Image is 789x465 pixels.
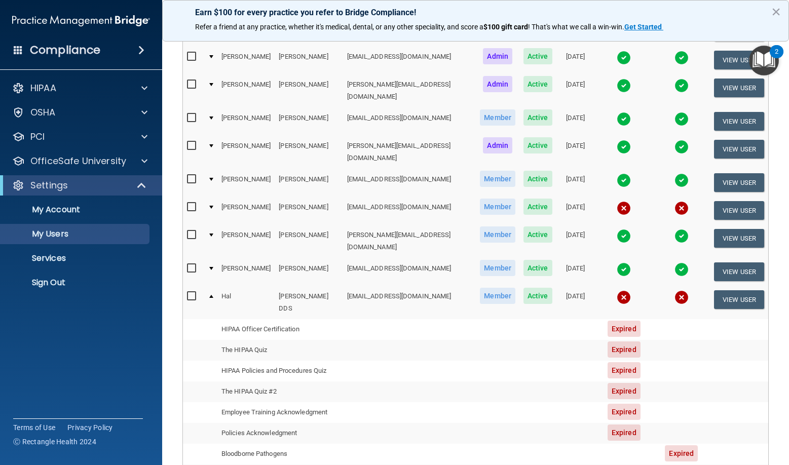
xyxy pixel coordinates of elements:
[275,74,343,107] td: [PERSON_NAME]
[714,201,764,220] button: View User
[30,179,68,191] p: Settings
[480,171,515,187] span: Member
[617,262,631,277] img: tick.e7d51cea.svg
[275,286,343,319] td: [PERSON_NAME] DDS
[275,197,343,224] td: [PERSON_NAME]
[608,321,641,337] span: Expired
[674,140,689,154] img: tick.e7d51cea.svg
[30,106,56,119] p: OSHA
[30,82,56,94] p: HIPAA
[617,229,631,243] img: tick.e7d51cea.svg
[13,422,55,433] a: Terms of Use
[556,135,595,169] td: [DATE]
[12,106,147,119] a: OSHA
[714,173,764,192] button: View User
[217,135,275,169] td: [PERSON_NAME]
[217,258,275,286] td: [PERSON_NAME]
[343,74,476,107] td: [PERSON_NAME][EMAIL_ADDRESS][DOMAIN_NAME]
[617,51,631,65] img: tick.e7d51cea.svg
[556,74,595,107] td: [DATE]
[528,23,624,31] span: ! That's what we call a win-win.
[12,131,147,143] a: PCI
[480,199,515,215] span: Member
[217,319,343,340] td: HIPAA Officer Certification
[30,155,126,167] p: OfficeSafe University
[217,224,275,258] td: [PERSON_NAME]
[674,51,689,65] img: tick.e7d51cea.svg
[12,11,150,31] img: PMB logo
[714,51,764,69] button: View User
[617,173,631,187] img: tick.e7d51cea.svg
[556,46,595,74] td: [DATE]
[771,4,781,20] button: Close
[275,224,343,258] td: [PERSON_NAME]
[217,46,275,74] td: [PERSON_NAME]
[217,381,343,402] td: The HIPAA Quiz #2
[483,76,512,92] span: Admin
[275,135,343,169] td: [PERSON_NAME]
[343,286,476,319] td: [EMAIL_ADDRESS][DOMAIN_NAME]
[674,290,689,304] img: cross.ca9f0e7f.svg
[674,173,689,187] img: tick.e7d51cea.svg
[523,171,552,187] span: Active
[608,404,641,420] span: Expired
[30,131,45,143] p: PCI
[275,46,343,74] td: [PERSON_NAME]
[556,258,595,286] td: [DATE]
[7,229,145,239] p: My Users
[30,43,100,57] h4: Compliance
[617,112,631,126] img: tick.e7d51cea.svg
[343,135,476,169] td: [PERSON_NAME][EMAIL_ADDRESS][DOMAIN_NAME]
[275,107,343,135] td: [PERSON_NAME]
[195,23,483,31] span: Refer a friend at any practice, whether it's medical, dental, or any other speciality, and score a
[217,361,343,381] td: HIPAA Policies and Procedures Quiz
[7,253,145,263] p: Services
[556,286,595,319] td: [DATE]
[217,169,275,197] td: [PERSON_NAME]
[217,423,343,444] td: Policies Acknowledgment
[674,112,689,126] img: tick.e7d51cea.svg
[608,383,641,399] span: Expired
[275,258,343,286] td: [PERSON_NAME]
[483,23,528,31] strong: $100 gift card
[523,137,552,153] span: Active
[556,107,595,135] td: [DATE]
[674,79,689,93] img: tick.e7d51cea.svg
[480,288,515,304] span: Member
[617,201,631,215] img: cross.ca9f0e7f.svg
[217,74,275,107] td: [PERSON_NAME]
[343,258,476,286] td: [EMAIL_ADDRESS][DOMAIN_NAME]
[343,107,476,135] td: [EMAIL_ADDRESS][DOMAIN_NAME]
[556,197,595,224] td: [DATE]
[556,224,595,258] td: [DATE]
[674,201,689,215] img: cross.ca9f0e7f.svg
[343,224,476,258] td: [PERSON_NAME][EMAIL_ADDRESS][DOMAIN_NAME]
[624,23,662,31] strong: Get Started
[608,341,641,358] span: Expired
[608,424,641,441] span: Expired
[523,109,552,126] span: Active
[480,226,515,243] span: Member
[523,48,552,64] span: Active
[674,262,689,277] img: tick.e7d51cea.svg
[12,155,147,167] a: OfficeSafe University
[217,107,275,135] td: [PERSON_NAME]
[617,290,631,304] img: cross.ca9f0e7f.svg
[480,109,515,126] span: Member
[714,112,764,131] button: View User
[617,79,631,93] img: tick.e7d51cea.svg
[12,82,147,94] a: HIPAA
[217,444,343,464] td: Bloodborne Pathogens
[12,179,147,191] a: Settings
[714,79,764,97] button: View User
[714,290,764,309] button: View User
[343,169,476,197] td: [EMAIL_ADDRESS][DOMAIN_NAME]
[483,48,512,64] span: Admin
[483,137,512,153] span: Admin
[523,226,552,243] span: Active
[617,140,631,154] img: tick.e7d51cea.svg
[480,260,515,276] span: Member
[523,288,552,304] span: Active
[523,260,552,276] span: Active
[674,229,689,243] img: tick.e7d51cea.svg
